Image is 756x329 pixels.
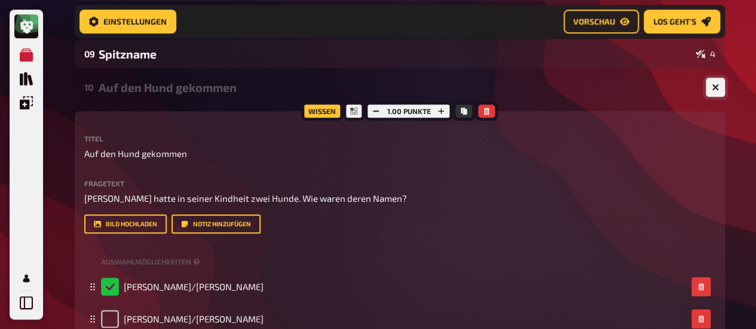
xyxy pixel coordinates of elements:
[84,214,167,233] button: Bild hochladen
[84,135,715,142] label: Titel
[99,81,696,94] div: Auf den Hund gekommen
[301,102,343,121] div: Wissen
[653,17,696,26] span: Los geht's
[365,102,452,121] div: 1.00 Punkte
[101,257,191,267] span: Auswahlmöglichkeiten
[573,17,615,26] span: Vorschau
[84,147,187,161] span: Auf den Hund gekommen
[84,48,94,59] div: 09
[124,313,264,324] span: [PERSON_NAME]/[PERSON_NAME]
[14,43,38,67] a: Meine Quizze
[14,91,38,115] a: Einblendungen
[99,47,691,61] div: Spitzname
[14,67,38,91] a: Quiz Sammlung
[14,266,38,290] a: Profil
[644,10,720,33] button: Los geht's
[564,10,639,33] button: Vorschau
[103,17,167,26] span: Einstellungen
[124,281,264,292] span: [PERSON_NAME]/[PERSON_NAME]
[84,180,715,187] label: Fragetext
[696,49,715,59] div: 4
[172,214,261,233] button: Notiz hinzufügen
[455,104,472,118] button: Kopieren
[84,193,407,204] span: [PERSON_NAME] hatte in seiner Kindheit zwei Hunde. Wie waren deren Namen?
[84,82,94,93] div: 10
[79,10,176,33] button: Einstellungen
